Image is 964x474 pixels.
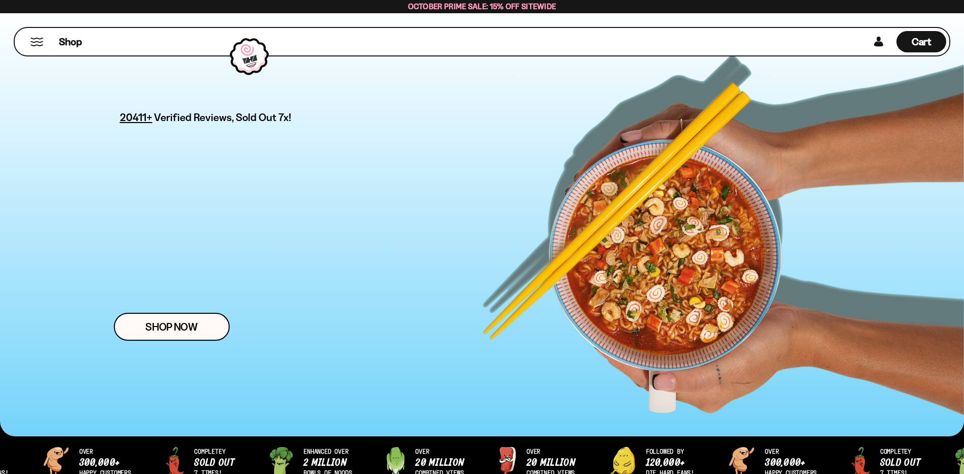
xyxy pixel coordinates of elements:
button: Mobile Menu Trigger [30,38,44,46]
span: Shop [59,35,82,49]
span: 20411+ [120,109,152,125]
span: Verified Reviews, Sold Out 7x! [154,111,292,124]
a: Shop Now [114,313,230,341]
span: Shop Now [145,321,198,332]
span: Cart [912,36,931,48]
a: Shop [59,31,82,52]
span: October Prime Sale: 15% off Sitewide [408,2,556,11]
div: Cart [896,28,946,55]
